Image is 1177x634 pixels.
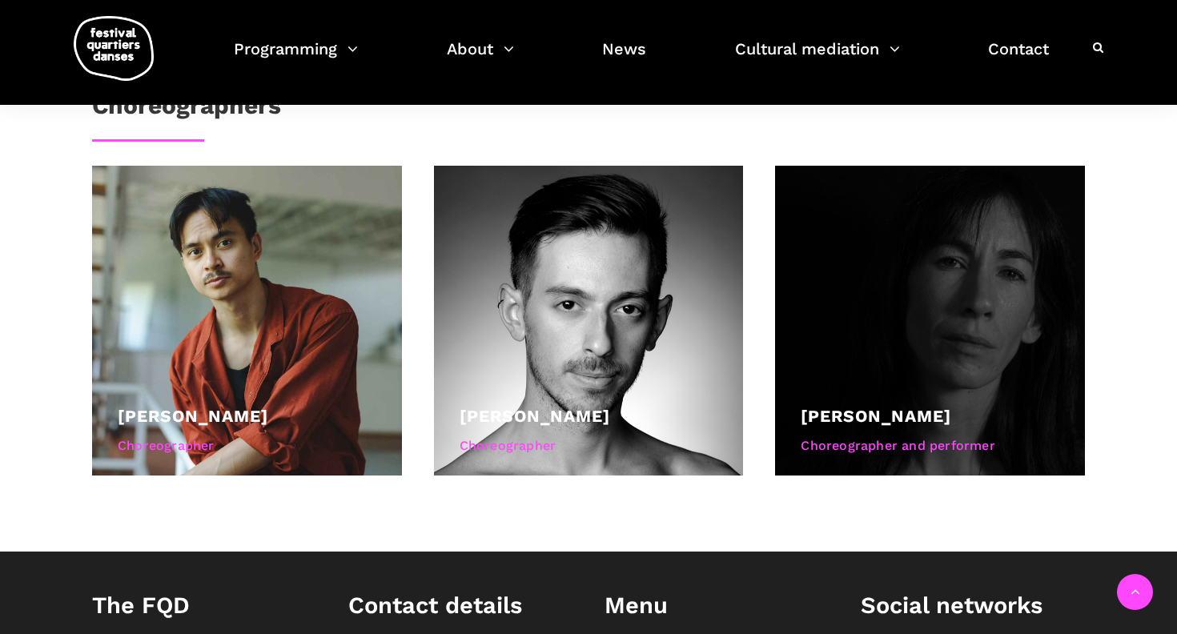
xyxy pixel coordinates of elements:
font: Contact [988,39,1049,58]
font: Choreographer [460,438,556,453]
font: Menu [605,592,668,619]
font: News [602,39,646,58]
a: [PERSON_NAME] [801,406,951,426]
font: Choreographer and performer [801,438,994,453]
font: Programming [234,39,337,58]
a: About [447,35,514,82]
a: News [602,35,646,82]
a: Contact [988,35,1049,82]
font: Choreographers [92,91,281,119]
a: [PERSON_NAME] [460,406,610,426]
font: Contact details [348,592,522,619]
a: Cultural mediation [735,35,900,82]
font: Choreographer [118,438,215,453]
font: Cultural mediation [735,39,879,58]
a: Programming [234,35,358,82]
a: [PERSON_NAME] [118,406,268,426]
img: logo-fqd-med [74,16,154,81]
font: The FQD [92,592,190,619]
font: About [447,39,493,58]
font: Social networks [861,592,1042,619]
